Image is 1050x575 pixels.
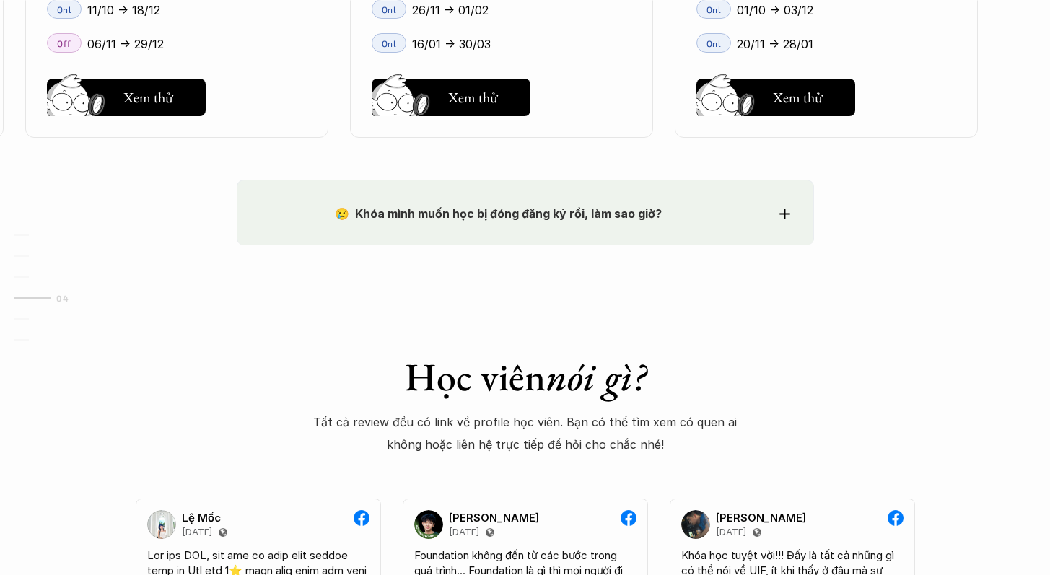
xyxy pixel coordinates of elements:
[14,289,83,307] a: 04
[716,527,746,538] p: [DATE]
[706,4,722,14] p: Onl
[372,73,530,116] a: Xem thử
[737,33,813,55] p: 20/11 -> 28/01
[716,512,806,524] p: [PERSON_NAME]
[449,527,479,538] p: [DATE]
[382,38,397,48] p: Onl
[773,87,826,107] h5: Xem thử
[313,411,738,455] p: Tất cả review đều có link về profile học viên. Bạn có thể tìm xem có quen ai không hoặc liên hệ t...
[56,293,69,303] strong: 04
[313,354,738,400] h1: Học viên
[696,79,855,116] button: Xem thử
[412,33,491,55] p: 16/01 -> 30/03
[449,512,539,524] p: [PERSON_NAME]
[123,87,177,107] h5: Xem thử
[696,73,855,116] a: Xem thử
[382,4,397,14] p: Onl
[546,351,646,402] em: nói gì?
[335,206,662,221] strong: 😢 Khóa mình muốn học bị đóng đăng ký rồi, làm sao giờ?
[182,512,221,524] p: Lệ Mốc
[706,38,722,48] p: Onl
[182,527,212,538] p: [DATE]
[372,79,530,116] button: Xem thử
[448,87,502,107] h5: Xem thử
